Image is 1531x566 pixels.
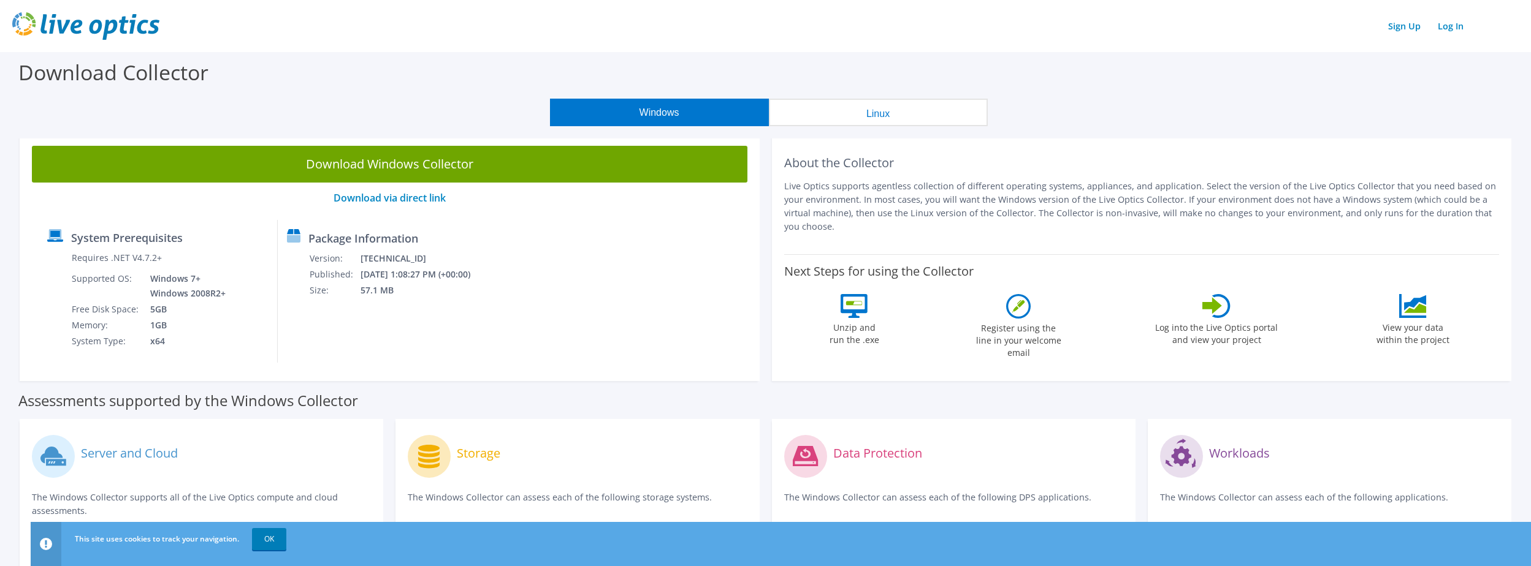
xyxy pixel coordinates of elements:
td: Memory: [71,317,141,333]
td: Version: [309,251,360,266]
td: 1GB [141,317,228,333]
label: Unzip and run the .exe [826,318,882,346]
label: Package Information [308,232,418,244]
td: Supported OS: [71,271,141,301]
a: Log In [1432,17,1470,35]
td: Windows 7+ Windows 2008R2+ [141,271,228,301]
td: x64 [141,333,228,349]
label: View your data within the project [1369,318,1457,346]
h2: About the Collector [784,156,1500,170]
td: Size: [309,282,360,298]
label: System Prerequisites [71,232,183,244]
td: [DATE] 1:08:27 PM (+00:00) [360,266,487,282]
td: Free Disk Space: [71,301,141,317]
p: The Windows Collector can assess each of the following applications. [1160,491,1499,516]
label: Data Protection [833,447,922,459]
p: The Windows Collector supports all of the Live Optics compute and cloud assessments. [32,491,371,518]
td: 5GB [141,301,228,317]
td: Published: [309,266,360,282]
a: Download via direct link [334,191,446,205]
label: Next Steps for using the Collector [784,264,974,279]
a: Download Windows Collector [32,146,747,183]
label: Storage [457,447,500,459]
label: Server and Cloud [81,447,178,459]
label: Download Collector [18,58,208,86]
img: live_optics_svg.svg [12,12,159,40]
button: Linux [769,99,988,126]
label: Requires .NET V4.7.2+ [72,252,162,264]
label: Assessments supported by the Windows Collector [18,394,358,407]
p: The Windows Collector can assess each of the following DPS applications. [784,491,1123,516]
td: [TECHNICAL_ID] [360,251,487,266]
a: OK [252,528,286,550]
span: This site uses cookies to track your navigation. [75,534,239,544]
label: Log into the Live Optics portal and view your project [1155,318,1278,346]
td: 57.1 MB [360,282,487,298]
button: Windows [550,99,769,126]
a: Sign Up [1382,17,1427,35]
label: Workloads [1209,447,1270,459]
td: System Type: [71,333,141,349]
p: The Windows Collector can assess each of the following storage systems. [408,491,747,516]
p: Live Optics supports agentless collection of different operating systems, appliances, and applica... [784,179,1500,233]
label: Register using the line in your welcome email [972,319,1064,359]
